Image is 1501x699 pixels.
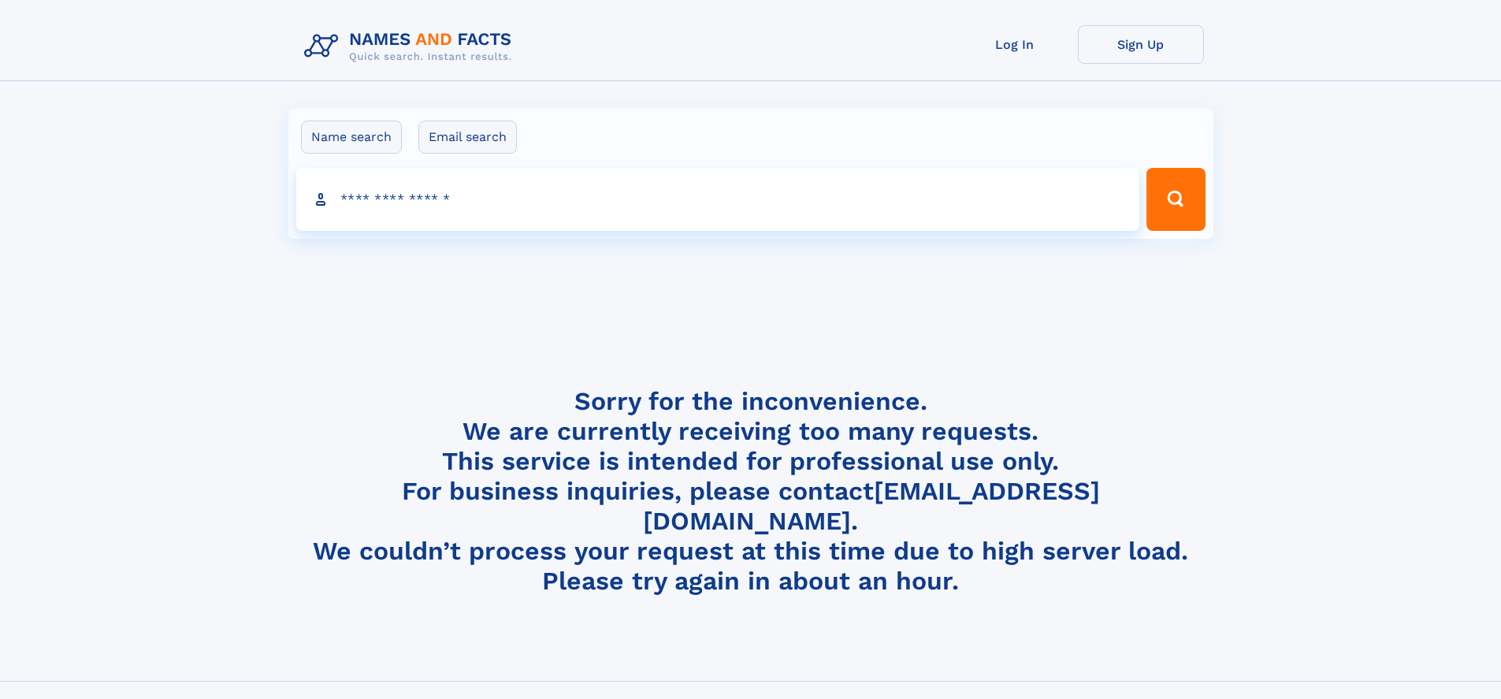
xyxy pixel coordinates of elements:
[643,476,1100,536] a: [EMAIL_ADDRESS][DOMAIN_NAME]
[418,121,517,154] label: Email search
[952,25,1078,64] a: Log In
[1078,25,1204,64] a: Sign Up
[301,121,402,154] label: Name search
[1146,168,1205,231] button: Search Button
[296,168,1140,231] input: search input
[298,386,1204,597] h4: Sorry for the inconvenience. We are currently receiving too many requests. This service is intend...
[298,25,525,68] img: Logo Names and Facts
